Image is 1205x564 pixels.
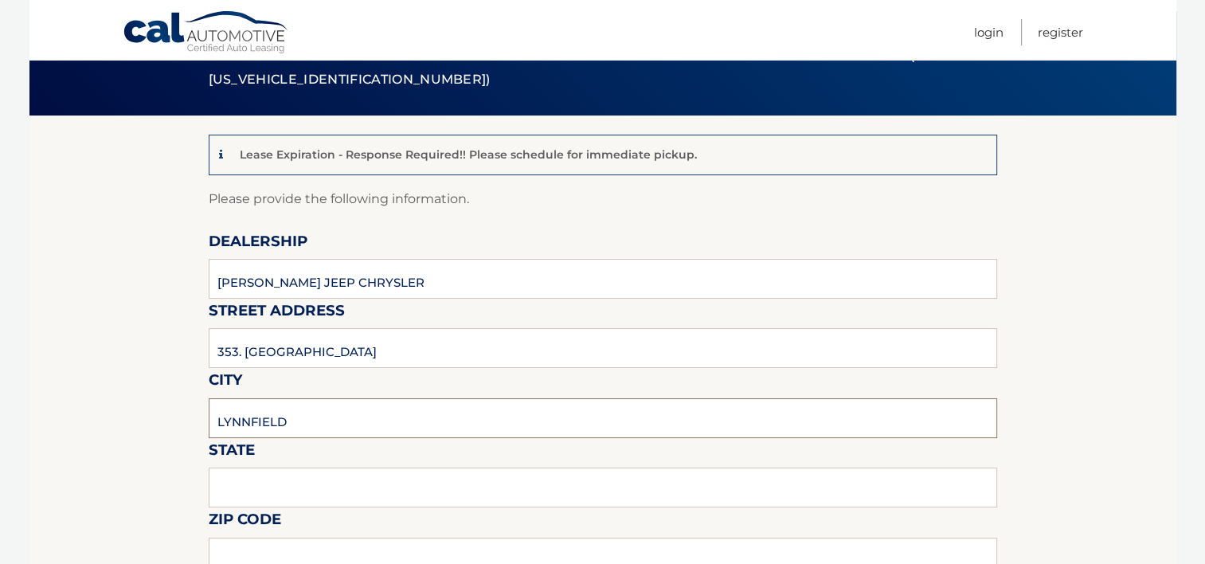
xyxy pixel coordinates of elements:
[123,10,290,57] a: Cal Automotive
[240,147,697,162] p: Lease Expiration - Response Required!! Please schedule for immediate pickup.
[209,507,281,537] label: Zip Code
[209,37,942,90] span: Ground a Vehicle - 2022 Jeep Grand Cherokee WK
[209,368,242,398] label: City
[209,438,255,468] label: State
[209,299,345,328] label: Street Address
[974,19,1004,45] a: Login
[209,229,307,259] label: Dealership
[1038,19,1083,45] a: Register
[209,188,997,210] p: Please provide the following information.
